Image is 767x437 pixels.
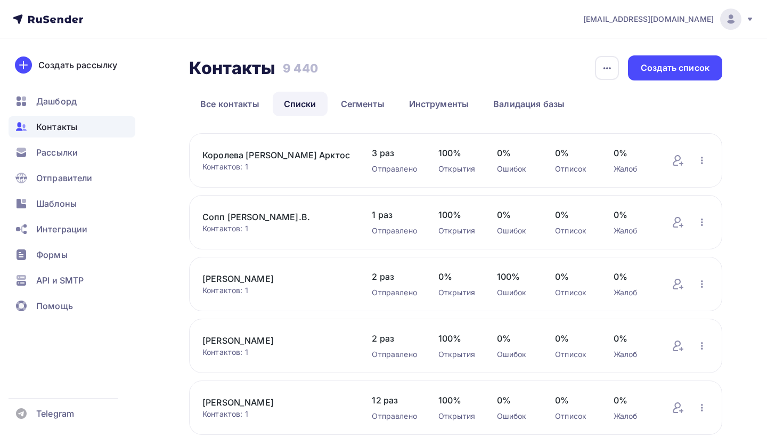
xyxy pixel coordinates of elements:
[555,270,592,283] span: 0%
[189,58,275,79] h2: Контакты
[438,164,476,174] div: Открытия
[583,9,754,30] a: [EMAIL_ADDRESS][DOMAIN_NAME]
[438,332,476,345] span: 100%
[202,211,350,223] a: Сопп [PERSON_NAME].В.
[438,147,476,159] span: 100%
[372,332,417,345] span: 2 раз
[202,272,350,285] a: [PERSON_NAME]
[555,332,592,345] span: 0%
[36,172,93,184] span: Отправители
[372,270,417,283] span: 2 раз
[497,164,534,174] div: Ошибок
[497,411,534,422] div: Ошибок
[202,149,350,161] a: Королева [PERSON_NAME] Арктос
[555,411,592,422] div: Отписок
[398,92,480,116] a: Инструменты
[614,164,651,174] div: Жалоб
[9,142,135,163] a: Рассылки
[614,411,651,422] div: Жалоб
[9,167,135,189] a: Отправители
[36,248,68,261] span: Формы
[614,394,651,407] span: 0%
[372,349,417,360] div: Отправлено
[614,287,651,298] div: Жалоб
[9,116,135,137] a: Контакты
[614,349,651,360] div: Жалоб
[189,92,271,116] a: Все контакты
[555,225,592,236] div: Отписок
[202,334,350,347] a: [PERSON_NAME]
[555,287,592,298] div: Отписок
[36,146,78,159] span: Рассылки
[497,287,534,298] div: Ошибок
[438,270,476,283] span: 0%
[202,347,350,358] div: Контактов: 1
[36,300,73,312] span: Помощь
[9,193,135,214] a: Шаблоны
[372,394,417,407] span: 12 раз
[438,349,476,360] div: Открытия
[9,244,135,265] a: Формы
[438,411,476,422] div: Открытия
[614,208,651,221] span: 0%
[202,409,350,419] div: Контактов: 1
[438,394,476,407] span: 100%
[36,120,77,133] span: Контакты
[36,274,84,287] span: API и SMTP
[555,208,592,221] span: 0%
[36,197,77,210] span: Шаблоны
[583,14,714,25] span: [EMAIL_ADDRESS][DOMAIN_NAME]
[438,287,476,298] div: Открытия
[202,223,350,234] div: Контактов: 1
[482,92,576,116] a: Валидация базы
[372,164,417,174] div: Отправлено
[641,62,709,74] div: Создать список
[497,270,534,283] span: 100%
[330,92,396,116] a: Сегменты
[438,225,476,236] div: Открытия
[497,225,534,236] div: Ошибок
[497,208,534,221] span: 0%
[38,59,117,71] div: Создать рассылку
[202,285,350,296] div: Контактов: 1
[36,407,74,420] span: Telegram
[202,161,350,172] div: Контактов: 1
[555,147,592,159] span: 0%
[497,394,534,407] span: 0%
[372,287,417,298] div: Отправлено
[36,223,87,236] span: Интеграции
[497,147,534,159] span: 0%
[555,349,592,360] div: Отписок
[372,147,417,159] span: 3 раз
[202,396,350,409] a: [PERSON_NAME]
[555,164,592,174] div: Отписок
[497,332,534,345] span: 0%
[614,270,651,283] span: 0%
[614,332,651,345] span: 0%
[555,394,592,407] span: 0%
[283,61,318,76] h3: 9 440
[372,411,417,422] div: Отправлено
[36,95,77,108] span: Дашборд
[273,92,328,116] a: Списки
[372,208,417,221] span: 1 раз
[614,147,651,159] span: 0%
[614,225,651,236] div: Жалоб
[438,208,476,221] span: 100%
[372,225,417,236] div: Отправлено
[497,349,534,360] div: Ошибок
[9,91,135,112] a: Дашборд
